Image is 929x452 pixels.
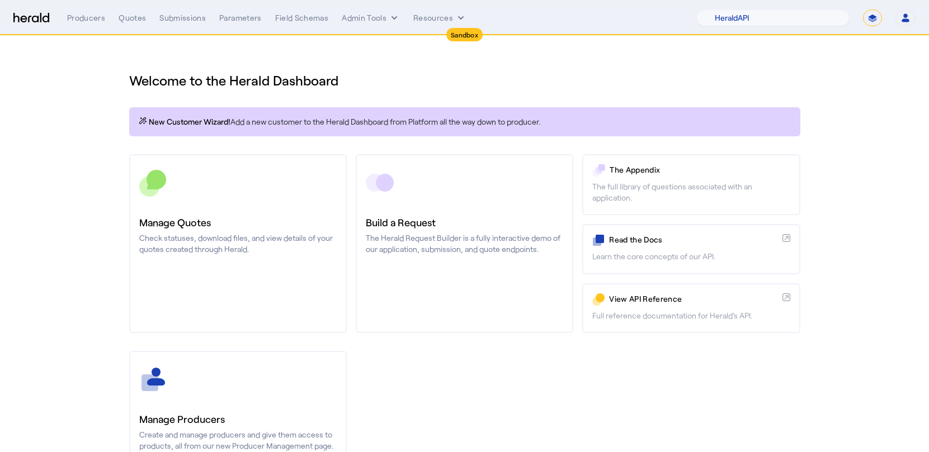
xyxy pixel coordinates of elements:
h3: Manage Producers [139,411,337,427]
div: Parameters [219,12,262,23]
a: Build a RequestThe Herald Request Builder is a fully interactive demo of our application, submiss... [356,154,573,333]
p: The Appendix [610,164,790,175]
div: Sandbox [446,28,483,41]
a: The AppendixThe full library of questions associated with an application. [582,154,800,215]
p: The full library of questions associated with an application. [592,181,790,203]
a: Read the DocsLearn the core concepts of our API. [582,224,800,274]
h3: Manage Quotes [139,215,337,230]
p: Check statuses, download files, and view details of your quotes created through Herald. [139,232,337,255]
p: The Herald Request Builder is a fully interactive demo of our application, submission, and quote ... [366,232,563,255]
div: Field Schemas [275,12,329,23]
p: Learn the core concepts of our API. [592,251,790,262]
button: Resources dropdown menu [413,12,466,23]
h3: Build a Request [366,215,563,230]
h1: Welcome to the Herald Dashboard [129,72,800,89]
span: New Customer Wizard! [149,116,230,127]
a: View API ReferenceFull reference documentation for Herald's API. [582,283,800,333]
button: internal dropdown menu [342,12,400,23]
p: Read the Docs [609,234,777,245]
p: Create and manage producers and give them access to products, all from our new Producer Managemen... [139,429,337,451]
div: Producers [67,12,105,23]
p: Full reference documentation for Herald's API. [592,310,790,321]
div: Submissions [159,12,206,23]
div: Quotes [119,12,146,23]
img: Herald Logo [13,13,49,23]
p: View API Reference [609,293,777,304]
a: Manage QuotesCheck statuses, download files, and view details of your quotes created through Herald. [129,154,347,333]
p: Add a new customer to the Herald Dashboard from Platform all the way down to producer. [138,116,791,127]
